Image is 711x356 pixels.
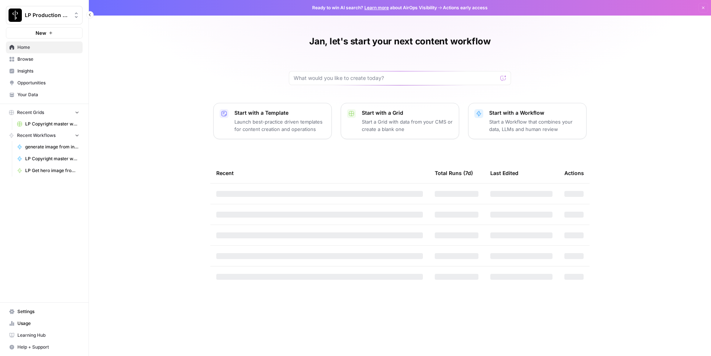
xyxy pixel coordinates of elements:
a: LP Copyright master workflow Grid [14,118,83,130]
button: Start with a GridStart a Grid with data from your CMS or create a blank one [341,103,459,139]
button: Recent Workflows [6,130,83,141]
span: LP Get hero image from URL [25,167,79,174]
span: Ready to win AI search? about AirOps Visibility [312,4,437,11]
input: What would you like to create today? [294,74,497,82]
span: Learning Hub [17,332,79,339]
span: Usage [17,320,79,327]
span: Help + Support [17,344,79,350]
span: Actions early access [443,4,488,11]
div: Actions [564,163,584,183]
span: Opportunities [17,80,79,86]
div: Recent [216,163,423,183]
button: Help + Support [6,341,83,353]
p: Launch best-practice driven templates for content creation and operations [234,118,326,133]
a: Learn more [364,5,389,10]
span: LP Copyright master workflow [25,155,79,162]
a: Usage [6,318,83,329]
button: Recent Grids [6,107,83,118]
button: Start with a TemplateLaunch best-practice driven templates for content creation and operations [213,103,332,139]
a: generate image from input image using imagen, host on LP AWS bucket - error handling [14,141,83,153]
span: Recent Workflows [17,132,56,139]
span: Home [17,44,79,51]
span: generate image from input image using imagen, host on LP AWS bucket - error handling [25,144,79,150]
p: Start with a Template [234,109,326,117]
img: LP Production Workloads Logo [9,9,22,22]
span: New [36,29,46,37]
a: Learning Hub [6,329,83,341]
a: Your Data [6,89,83,101]
button: New [6,27,83,38]
div: Last Edited [490,163,518,183]
p: Start with a Grid [362,109,453,117]
a: Opportunities [6,77,83,89]
span: Browse [17,56,79,63]
a: LP Copyright master workflow [14,153,83,165]
span: LP Copyright master workflow Grid [25,121,79,127]
a: Settings [6,306,83,318]
a: Browse [6,53,83,65]
p: Start with a Workflow [489,109,580,117]
button: Start with a WorkflowStart a Workflow that combines your data, LLMs and human review [468,103,587,139]
h1: Jan, let's start your next content workflow [309,36,491,47]
span: Recent Grids [17,109,44,116]
button: Workspace: LP Production Workloads [6,6,83,24]
p: Start a Workflow that combines your data, LLMs and human review [489,118,580,133]
span: Insights [17,68,79,74]
div: Total Runs (7d) [435,163,473,183]
span: Settings [17,308,79,315]
span: Your Data [17,91,79,98]
a: Insights [6,65,83,77]
p: Start a Grid with data from your CMS or create a blank one [362,118,453,133]
a: LP Get hero image from URL [14,165,83,177]
a: Home [6,41,83,53]
span: LP Production Workloads [25,11,70,19]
